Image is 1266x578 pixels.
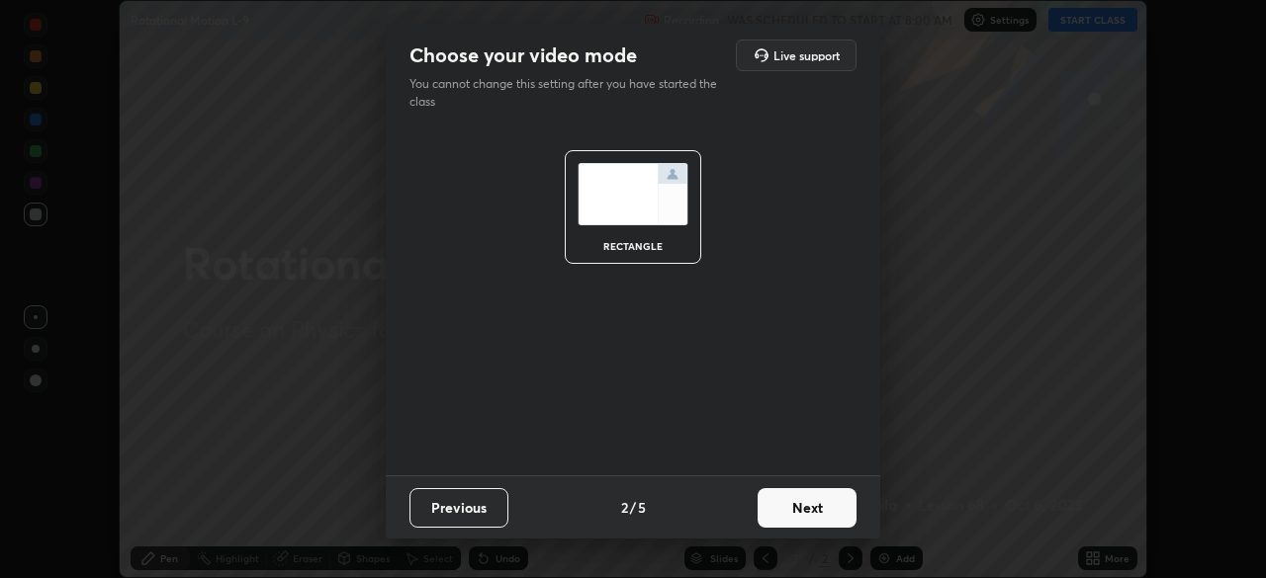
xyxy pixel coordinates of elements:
[638,497,646,518] h4: 5
[593,241,673,251] div: rectangle
[758,488,857,528] button: Next
[409,488,508,528] button: Previous
[630,497,636,518] h4: /
[409,75,730,111] p: You cannot change this setting after you have started the class
[578,163,688,225] img: normalScreenIcon.ae25ed63.svg
[409,42,637,68] h2: Choose your video mode
[773,49,840,61] h5: Live support
[621,497,628,518] h4: 2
